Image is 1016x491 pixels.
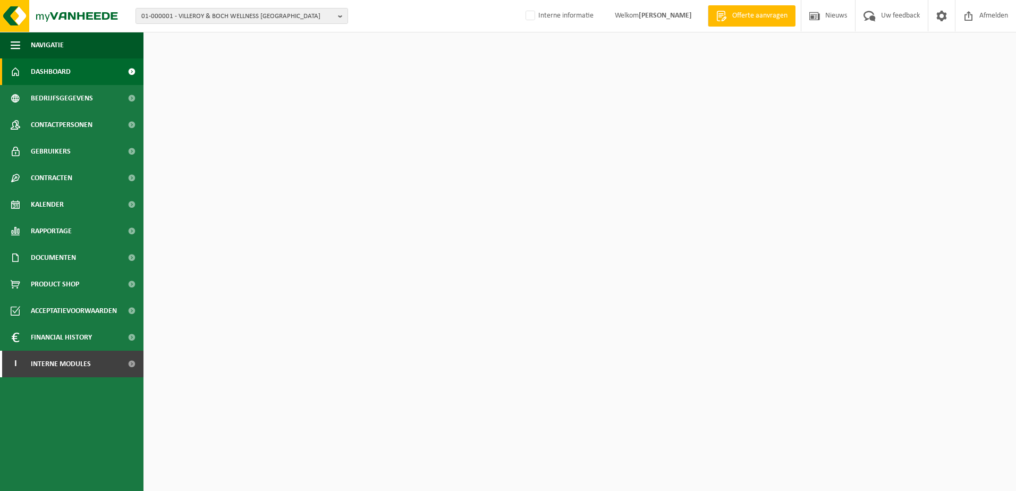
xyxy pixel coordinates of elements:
[136,8,348,24] button: 01-000001 - VILLEROY & BOCH WELLNESS [GEOGRAPHIC_DATA]
[31,271,79,298] span: Product Shop
[31,324,92,351] span: Financial History
[523,8,594,24] label: Interne informatie
[31,85,93,112] span: Bedrijfsgegevens
[31,58,71,85] span: Dashboard
[730,11,790,21] span: Offerte aanvragen
[31,32,64,58] span: Navigatie
[141,9,334,24] span: 01-000001 - VILLEROY & BOCH WELLNESS [GEOGRAPHIC_DATA]
[31,191,64,218] span: Kalender
[31,218,72,244] span: Rapportage
[639,12,692,20] strong: [PERSON_NAME]
[708,5,795,27] a: Offerte aanvragen
[31,138,71,165] span: Gebruikers
[31,112,92,138] span: Contactpersonen
[31,165,72,191] span: Contracten
[11,351,20,377] span: I
[31,244,76,271] span: Documenten
[31,298,117,324] span: Acceptatievoorwaarden
[31,351,91,377] span: Interne modules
